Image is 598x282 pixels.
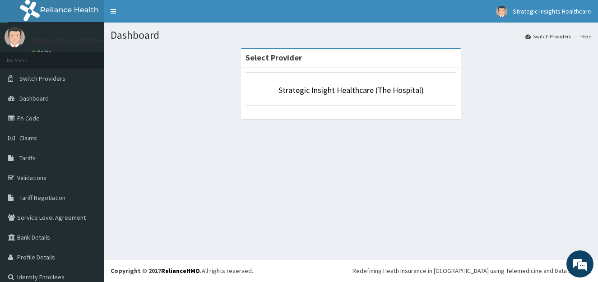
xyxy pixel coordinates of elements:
h1: Dashboard [111,29,591,41]
strong: Select Provider [246,52,302,63]
a: Online [32,49,53,55]
span: Switch Providers [19,74,65,83]
li: Here [572,32,591,40]
img: User Image [5,27,25,47]
a: Strategic Insight Healthcare (The Hospital) [278,85,424,95]
footer: All rights reserved. [104,259,598,282]
a: Switch Providers [525,32,571,40]
span: Strategic Insights Healthcare [513,7,591,15]
span: Tariffs [19,154,36,162]
div: Redefining Heath Insurance in [GEOGRAPHIC_DATA] using Telemedicine and Data Science! [352,266,591,275]
a: RelianceHMO [161,267,200,275]
span: Dashboard [19,94,49,102]
span: Claims [19,134,37,142]
span: Tariff Negotiation [19,194,65,202]
p: Strategic Insights Healthcare [32,37,137,45]
img: User Image [496,6,507,17]
strong: Copyright © 2017 . [111,267,202,275]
